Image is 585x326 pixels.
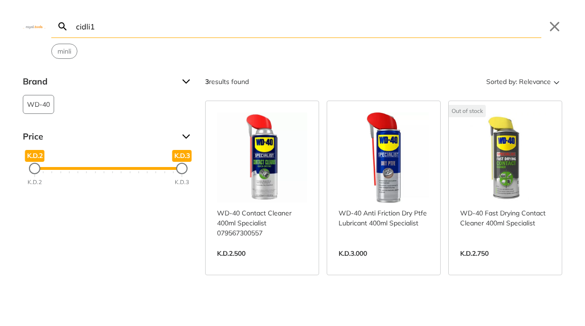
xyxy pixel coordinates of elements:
[205,74,249,89] div: results found
[547,19,562,34] button: Close
[484,74,562,89] button: Sorted by:Relevance Sort
[205,77,209,86] strong: 3
[449,105,486,117] div: Out of stock
[551,76,562,87] svg: Sort
[23,95,54,114] button: WD-40
[52,44,77,58] button: Select suggestion: minli
[175,178,189,186] div: K.D.3
[29,163,40,174] div: Minimum Price
[57,47,71,56] span: minli
[519,74,551,89] span: Relevance
[74,15,541,37] input: Search…
[23,24,46,28] img: Close
[51,44,77,59] div: Suggestion: minli
[27,95,50,113] span: WD-40
[57,21,68,32] svg: Search
[23,74,175,89] span: Brand
[23,129,175,144] span: Price
[28,178,42,186] div: K.D.2
[176,163,188,174] div: Maximum Price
